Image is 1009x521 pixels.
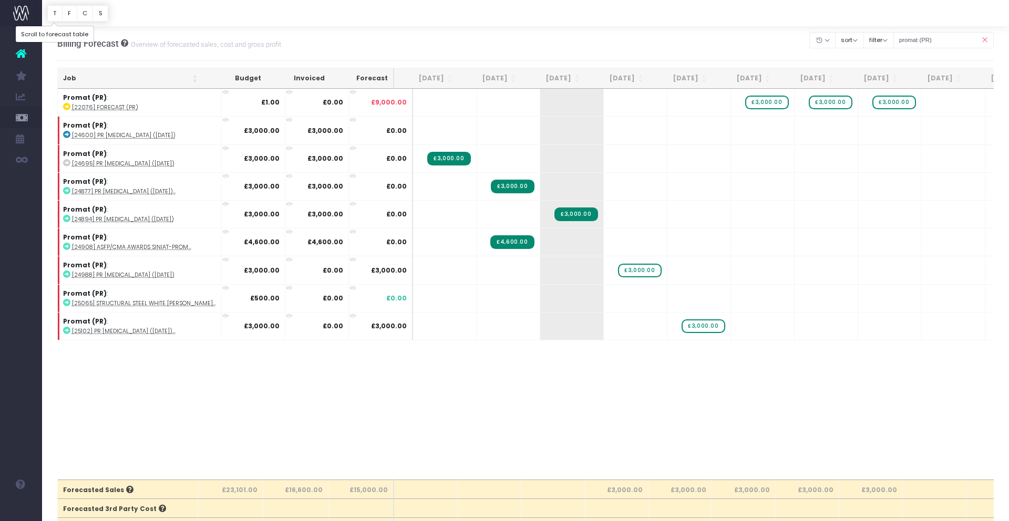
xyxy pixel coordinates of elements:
strong: Promat (PR) [63,317,107,326]
th: £16,600.00 [263,480,328,498]
strong: £3,000.00 [244,182,280,191]
span: £0.00 [386,182,407,191]
span: wayahead Sales Forecast Item [872,96,915,109]
strong: £3,000.00 [244,210,280,218]
th: £3,000.00 [839,480,903,498]
strong: Promat (PR) [63,177,107,186]
strong: £3,000.00 [307,154,343,163]
span: wayahead Sales Forecast Item [682,319,725,333]
th: £3,000.00 [648,480,712,498]
td: : [58,200,222,228]
th: Budget [203,68,266,89]
abbr: [22076] Forecast (PR) [72,103,138,111]
td: : [58,144,222,172]
div: Vertical button group [47,5,108,22]
strong: Promat (PR) [63,289,107,298]
th: Forecast [330,68,394,89]
strong: £3,000.00 [307,182,343,191]
abbr: [24877] PR Retainer (September '25) [72,187,176,195]
strong: £3,000.00 [244,266,280,275]
span: Streamtime Invoice: ST7120 – [24894] PR Retainer (October '25) [554,207,598,221]
th: £3,000.00 [712,480,776,498]
th: Oct 25: activate to sort column ascending [521,68,585,89]
strong: £3,000.00 [307,126,343,135]
strong: £3,000.00 [307,210,343,218]
span: £9,000.00 [371,98,407,107]
th: £3,000.00 [585,480,648,498]
th: Invoiced [266,68,330,89]
th: Aug 25: activate to sort column ascending [394,68,458,89]
button: C [77,5,94,22]
strong: £0.00 [323,266,343,275]
span: Billing Forecast [57,38,119,49]
span: £0.00 [386,154,407,163]
abbr: [24695] PR Retainer (August '25) [72,160,174,168]
span: Streamtime Invoice: ST7082 – Siniat Awards [490,235,534,249]
th: Nov 25: activate to sort column ascending [585,68,648,89]
strong: £1.00 [261,98,280,107]
strong: £4,600.00 [244,237,280,246]
strong: Promat (PR) [63,93,107,102]
button: S [92,5,108,22]
button: F [62,5,77,22]
span: Streamtime Invoice: ST7056 – [24877] PR Retainer (September '25) [491,180,534,193]
th: £23,101.00 [198,480,263,498]
abbr: [25065] Structural steel white paper [72,299,216,307]
span: wayahead Sales Forecast Item [809,96,852,109]
button: sort [835,32,864,48]
abbr: [24600] PR Retainer (July '25) [72,131,176,139]
th: Jan 26: activate to sort column ascending [712,68,776,89]
abbr: [24894] PR Retainer (October '25) [72,215,174,223]
abbr: [25102] PR Retainer (December '25) [72,327,176,335]
td: : [58,228,222,256]
td: : [58,89,222,116]
span: £3,000.00 [371,321,407,331]
span: Forecasted Sales [63,485,133,495]
th: Sep 25: activate to sort column ascending [458,68,521,89]
th: Dec 25: activate to sort column ascending [648,68,712,89]
th: Job: activate to sort column ascending [58,68,203,89]
strong: Promat (PR) [63,121,107,130]
div: Scroll to forecast table [16,26,94,42]
th: Feb 26: activate to sort column ascending [776,68,839,89]
th: Apr 26: activate to sort column ascending [903,68,966,89]
th: Mar 26: activate to sort column ascending [839,68,903,89]
span: £3,000.00 [371,266,407,275]
button: T [47,5,63,22]
small: Overview of forecasted sales, cost and gross profit [128,38,281,49]
td: : [58,256,222,284]
button: filter [863,32,894,48]
span: £0.00 [386,210,407,219]
strong: Promat (PR) [63,149,107,158]
strong: £3,000.00 [244,126,280,135]
td: : [58,284,222,312]
td: : [58,116,222,144]
td: : [58,172,222,200]
span: £0.00 [386,126,407,136]
span: wayahead Sales Forecast Item [618,264,661,277]
th: Forecasted 3rd Party Cost [58,498,198,517]
strong: Promat (PR) [63,260,107,269]
strong: £0.00 [323,98,343,107]
strong: £4,600.00 [307,237,343,246]
strong: £500.00 [250,294,280,303]
abbr: [24988] PR Retainer (November'25) [72,271,174,279]
span: £0.00 [386,237,407,247]
strong: Promat (PR) [63,205,107,214]
th: £15,000.00 [328,480,394,498]
td: : [58,312,222,340]
strong: £0.00 [323,294,343,303]
strong: £3,000.00 [244,154,280,163]
span: wayahead Sales Forecast Item [745,96,788,109]
img: images/default_profile_image.png [13,500,29,516]
span: Streamtime Invoice: ST6985 – [24695] PR Retainer (August '25) [427,152,470,165]
abbr: [24908] ASFP/CMA Awards Siniat-Promat [72,243,191,251]
th: £3,000.00 [776,480,839,498]
span: £0.00 [386,294,407,303]
strong: £3,000.00 [244,321,280,330]
strong: Promat (PR) [63,233,107,242]
input: Search... [893,32,994,48]
strong: £0.00 [323,321,343,330]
